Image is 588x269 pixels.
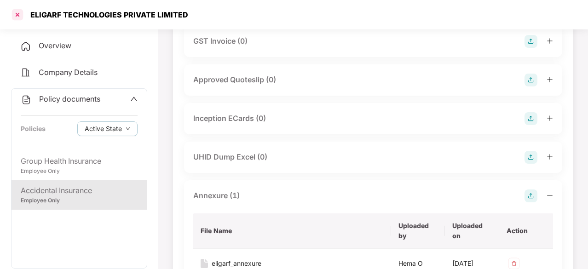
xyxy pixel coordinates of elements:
th: Uploaded by [391,213,445,249]
img: svg+xml;base64,PHN2ZyB4bWxucz0iaHR0cDovL3d3dy53My5vcmcvMjAwMC9zdmciIHdpZHRoPSIyNCIgaGVpZ2h0PSIyNC... [20,41,31,52]
div: Employee Only [21,196,138,205]
div: Approved Quoteslip (0) [193,74,276,86]
img: svg+xml;base64,PHN2ZyB4bWxucz0iaHR0cDovL3d3dy53My5vcmcvMjAwMC9zdmciIHdpZHRoPSIyNCIgaGVpZ2h0PSIyNC... [20,67,31,78]
th: File Name [193,213,391,249]
span: Company Details [39,68,98,77]
span: down [126,126,130,132]
span: up [130,95,138,103]
img: svg+xml;base64,PHN2ZyB4bWxucz0iaHR0cDovL3d3dy53My5vcmcvMjAwMC9zdmciIHdpZHRoPSIyOCIgaGVpZ2h0PSIyOC... [525,151,537,164]
span: plus [547,154,553,160]
div: ELIGARF TECHNOLOGIES PRIVATE LIMITED [25,10,188,19]
div: eligarf_annexure [212,258,261,269]
div: Hema O [398,258,438,269]
div: Employee Only [21,167,138,176]
span: Overview [39,41,71,50]
th: Action [499,213,553,249]
span: plus [547,76,553,83]
div: Inception ECards (0) [193,113,266,124]
span: plus [547,38,553,44]
div: [DATE] [452,258,491,269]
span: Active State [85,124,122,134]
div: Policies [21,124,46,134]
div: UHID Dump Excel (0) [193,151,267,163]
div: Accidental Insurance [21,185,138,196]
div: GST Invoice (0) [193,35,248,47]
button: Active Statedown [77,121,138,136]
img: svg+xml;base64,PHN2ZyB4bWxucz0iaHR0cDovL3d3dy53My5vcmcvMjAwMC9zdmciIHdpZHRoPSIyOCIgaGVpZ2h0PSIyOC... [525,74,537,86]
span: plus [547,115,553,121]
img: svg+xml;base64,PHN2ZyB4bWxucz0iaHR0cDovL3d3dy53My5vcmcvMjAwMC9zdmciIHdpZHRoPSIyOCIgaGVpZ2h0PSIyOC... [525,35,537,48]
img: svg+xml;base64,PHN2ZyB4bWxucz0iaHR0cDovL3d3dy53My5vcmcvMjAwMC9zdmciIHdpZHRoPSIxNiIgaGVpZ2h0PSIyMC... [201,259,208,268]
img: svg+xml;base64,PHN2ZyB4bWxucz0iaHR0cDovL3d3dy53My5vcmcvMjAwMC9zdmciIHdpZHRoPSIyNCIgaGVpZ2h0PSIyNC... [21,94,32,105]
img: svg+xml;base64,PHN2ZyB4bWxucz0iaHR0cDovL3d3dy53My5vcmcvMjAwMC9zdmciIHdpZHRoPSIyOCIgaGVpZ2h0PSIyOC... [525,189,537,202]
div: Group Health Insurance [21,155,138,167]
th: Uploaded on [445,213,499,249]
img: svg+xml;base64,PHN2ZyB4bWxucz0iaHR0cDovL3d3dy53My5vcmcvMjAwMC9zdmciIHdpZHRoPSIyOCIgaGVpZ2h0PSIyOC... [525,112,537,125]
div: Annexure (1) [193,190,240,201]
span: minus [547,192,553,199]
span: Policy documents [39,94,100,103]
